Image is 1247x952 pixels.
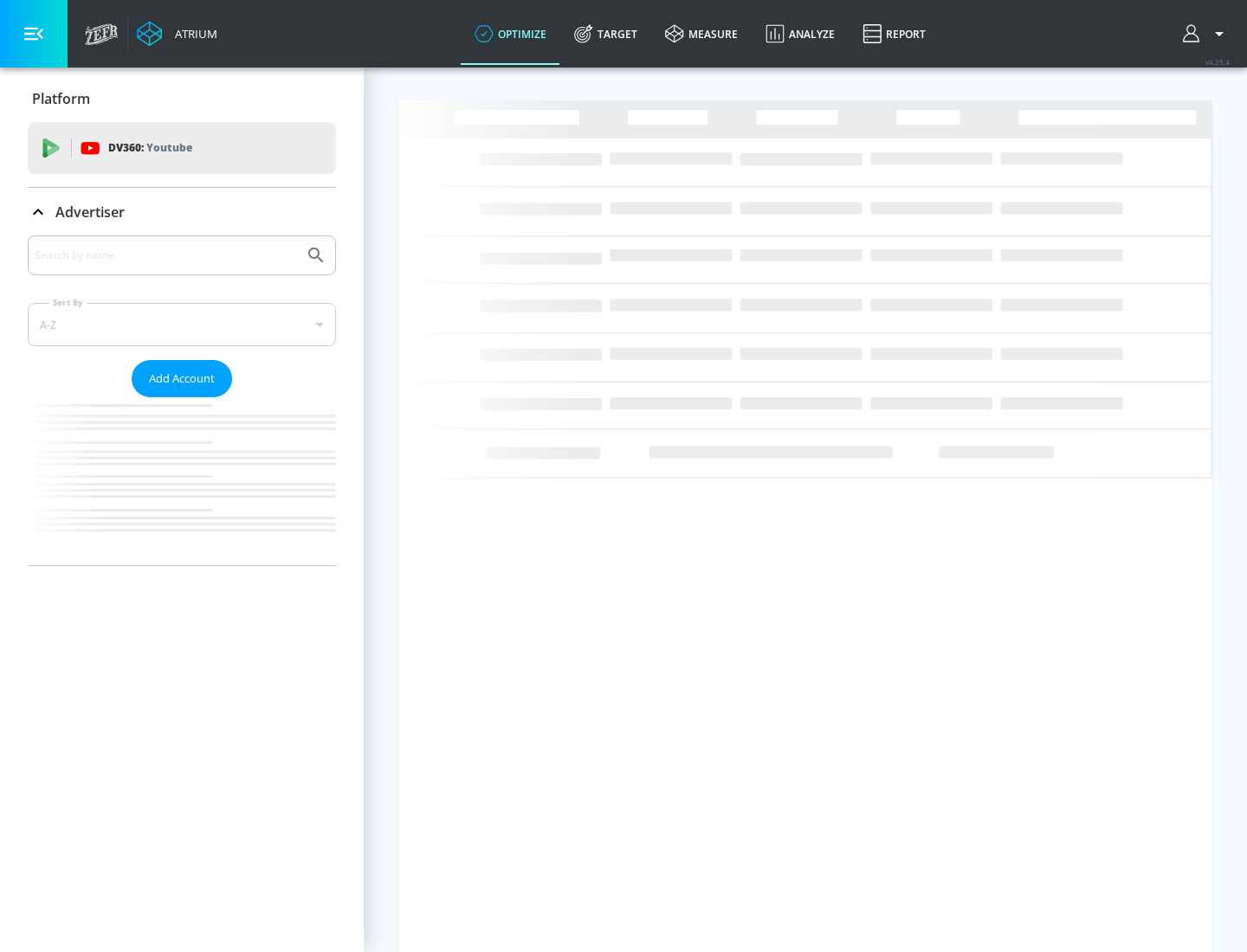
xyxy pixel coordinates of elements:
a: Atrium [137,21,217,47]
nav: list of Advertiser [28,397,336,565]
a: Target [560,3,651,65]
div: Atrium [168,26,217,42]
a: Analyze [752,3,849,65]
span: Add Account [149,369,215,389]
span: v 4.25.4 [1205,57,1230,67]
p: Youtube [146,138,192,157]
button: Add Account [132,360,232,397]
input: Search by name [35,244,297,267]
div: DV360: Youtube [28,122,336,174]
p: Advertiser [55,203,125,222]
label: Sort By [49,297,87,308]
div: Advertiser [28,235,336,565]
a: measure [651,3,752,65]
a: optimize [461,3,560,65]
div: A-Z [28,303,336,346]
div: Advertiser [28,188,336,236]
div: Platform [28,74,336,123]
a: Report [849,3,940,65]
p: DV360: [108,138,192,158]
p: Platform [32,89,90,108]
